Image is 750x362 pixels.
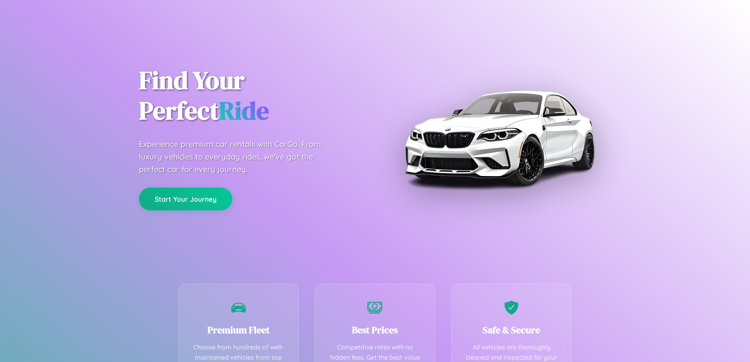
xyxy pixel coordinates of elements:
[139,187,232,210] button: Start Your Journey
[139,65,363,126] h1: Find Your Perfect
[401,39,598,236] img: Premium BMW car rental vehicle
[463,323,560,336] h3: Safe & Secure
[139,138,336,176] p: Experience premium car rentals with CarGo. From luxury vehicles to everyday rides, we've got the ...
[191,323,287,336] h3: Premium Fleet
[219,93,269,128] span: Ride
[327,323,423,336] h3: Best Prices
